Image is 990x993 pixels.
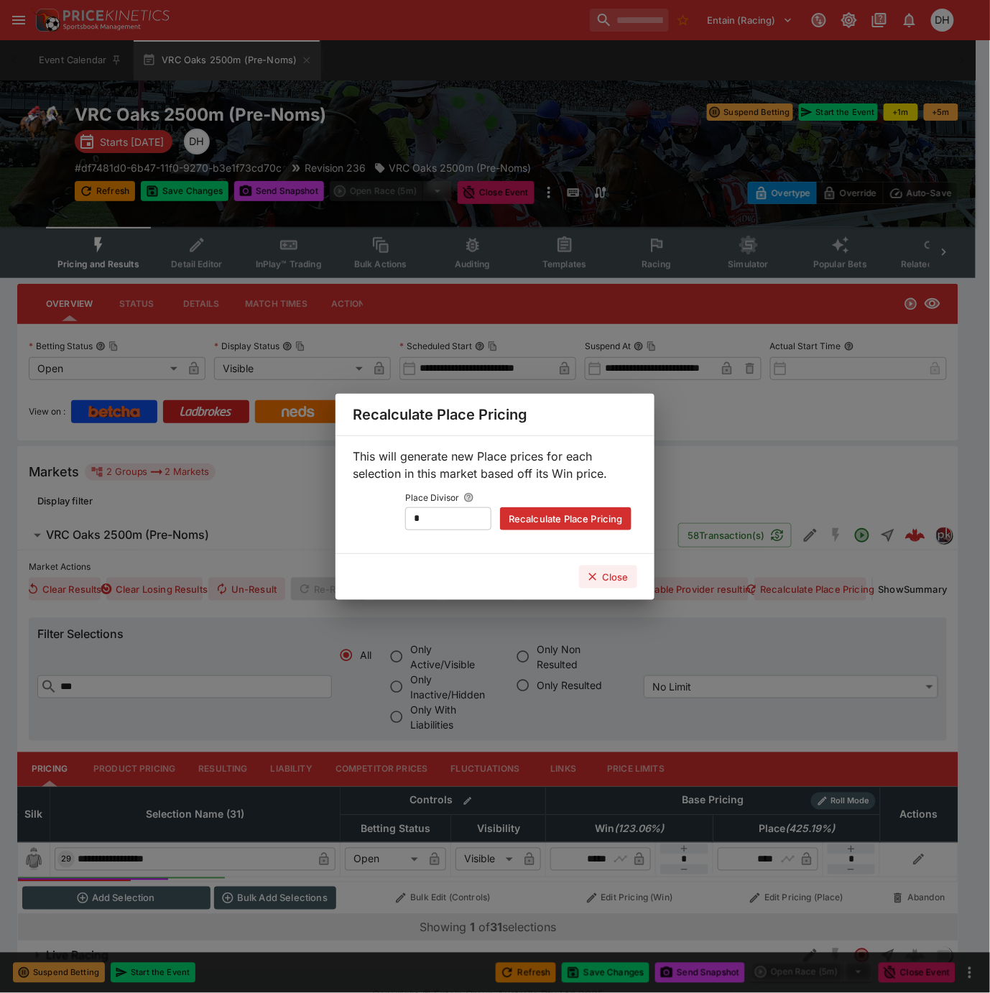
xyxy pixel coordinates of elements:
p: This will generate new Place prices for each selection in this market based off its Win price. [353,448,637,482]
button: Close [579,565,637,588]
button: Recalculate Place Pricing [500,507,632,530]
button: Value to divide Win prices by in order to calculate Place/Top 3 prices (Place = (Win - 1)/divisor... [459,488,478,507]
div: Recalculate Place Pricing [336,394,654,435]
p: Place Divisor [405,491,459,507]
